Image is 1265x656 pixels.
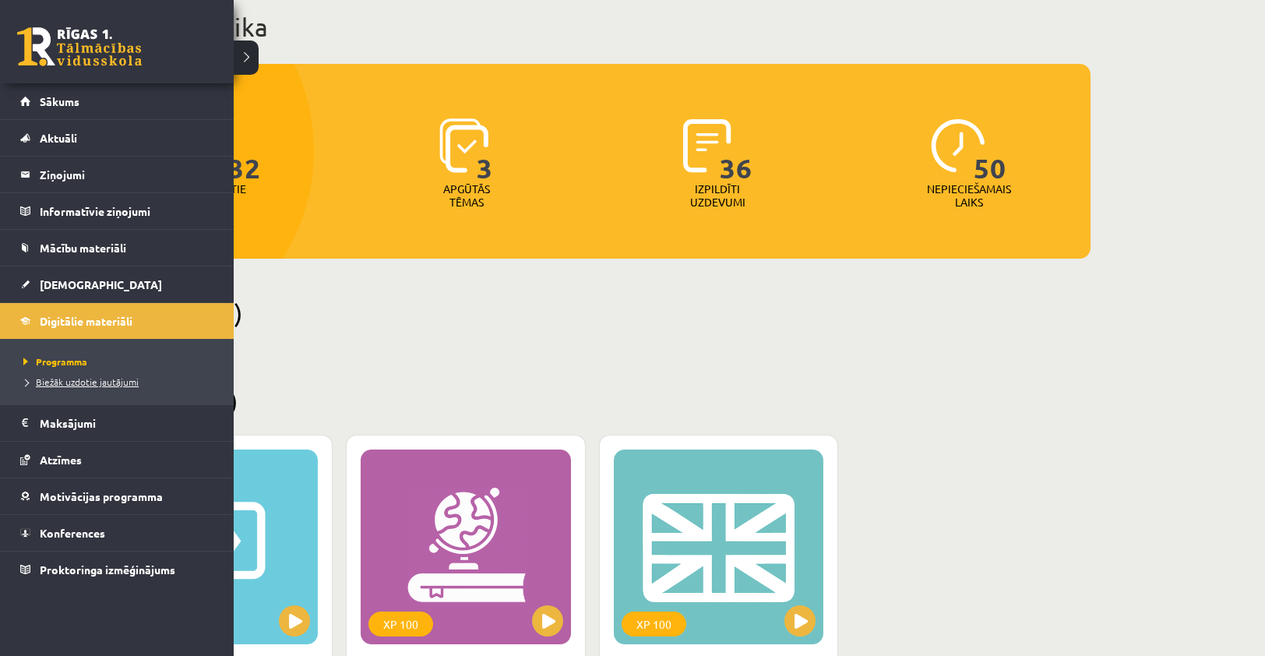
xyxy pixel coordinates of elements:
div: XP 100 [368,612,433,637]
legend: Maksājumi [40,405,214,441]
a: Informatīvie ziņojumi [20,193,214,229]
span: 36 [720,118,752,182]
p: Apgūtās tēmas [436,182,497,209]
a: Programma [19,354,218,369]
legend: Ziņojumi [40,157,214,192]
img: icon-clock-7be60019b62300814b6bd22b8e044499b485619524d84068768e800edab66f18.svg [931,118,985,173]
span: Mācību materiāli [40,241,126,255]
a: Digitālie materiāli [20,303,214,339]
h2: Pabeigtie (3) [93,386,1091,416]
span: Programma [19,355,87,368]
a: [DEMOGRAPHIC_DATA] [20,266,214,302]
a: Konferences [20,515,214,551]
a: Maksājumi [20,405,214,441]
div: XP 100 [622,612,686,637]
span: Biežāk uzdotie jautājumi [19,376,139,388]
span: Sākums [40,94,79,108]
p: Nepieciešamais laiks [927,182,1011,209]
span: Atzīmes [40,453,82,467]
img: icon-learned-topics-4a711ccc23c960034f471b6e78daf4a3bad4a20eaf4de84257b87e66633f6470.svg [439,118,488,173]
a: Sākums [20,83,214,119]
h2: Pieejamie (0) [93,298,1091,328]
span: Konferences [40,526,105,540]
a: Aktuāli [20,120,214,156]
span: 3 [477,118,493,182]
a: Biežāk uzdotie jautājumi [19,375,218,389]
a: Proktoringa izmēģinājums [20,552,214,587]
legend: Informatīvie ziņojumi [40,193,214,229]
h1: Mana statistika [93,12,1091,43]
span: Proktoringa izmēģinājums [40,563,175,577]
span: [DEMOGRAPHIC_DATA] [40,277,162,291]
a: Rīgas 1. Tālmācības vidusskola [17,27,142,66]
a: Atzīmes [20,442,214,478]
a: Mācību materiāli [20,230,214,266]
span: 232 [212,118,261,182]
a: Motivācijas programma [20,478,214,514]
img: icon-completed-tasks-ad58ae20a441b2904462921112bc710f1caf180af7a3daa7317a5a94f2d26646.svg [683,118,731,173]
p: Izpildīti uzdevumi [687,182,748,209]
span: 50 [974,118,1006,182]
span: Aktuāli [40,131,77,145]
a: Ziņojumi [20,157,214,192]
span: Digitālie materiāli [40,314,132,328]
span: Motivācijas programma [40,489,163,503]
